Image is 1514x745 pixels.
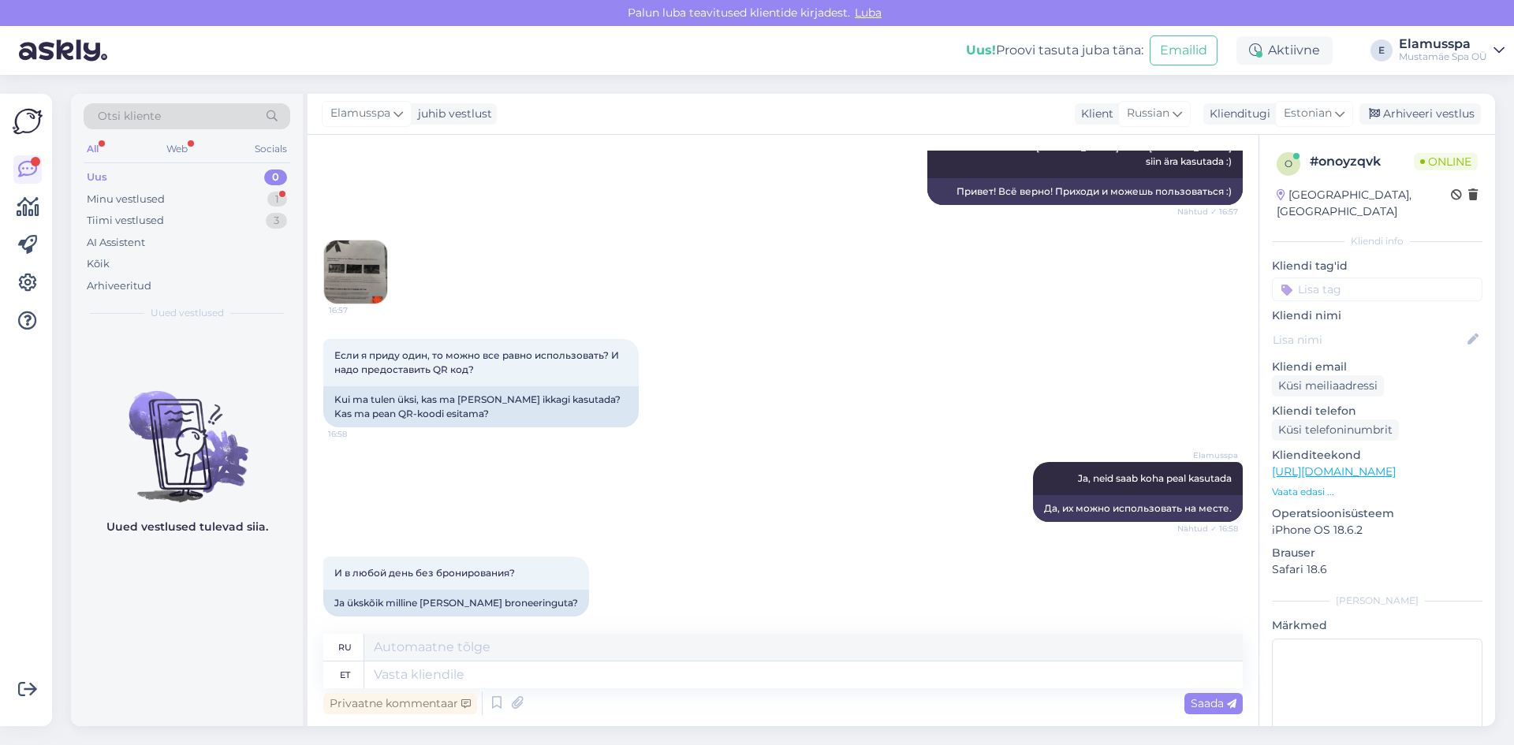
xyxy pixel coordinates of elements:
[1272,464,1396,479] a: [URL][DOMAIN_NAME]
[927,178,1243,205] div: Привет! Всё верно! Приходи и можешь пользоваться :)
[106,519,268,535] p: Uued vestlused tulevad siia.
[1370,39,1393,61] div: E
[266,213,287,229] div: 3
[338,634,352,661] div: ru
[1236,36,1333,65] div: Aktiivne
[323,693,477,714] div: Privaatne kommentaar
[334,567,515,579] span: И в любой день без бронирования?
[966,43,996,58] b: Uus!
[1075,106,1113,122] div: Klient
[330,105,390,122] span: Elamusspa
[163,139,191,159] div: Web
[1177,206,1238,218] span: Nähtud ✓ 16:57
[323,590,589,616] div: Ja ükskõik milline [PERSON_NAME] broneeringuta?
[267,192,287,207] div: 1
[1272,359,1482,375] p: Kliendi email
[966,41,1143,60] div: Proovi tasuta juba täna:
[1399,38,1505,63] a: ElamusspaMustamäe Spa OÜ
[412,106,492,122] div: juhib vestlust
[87,235,145,251] div: AI Assistent
[1310,152,1414,171] div: # onoyzqvk
[1078,472,1232,484] span: Ja, neid saab koha peal kasutada
[1177,523,1238,535] span: Nähtud ✓ 16:58
[71,363,303,505] img: No chats
[252,139,290,159] div: Socials
[334,349,621,375] span: Если я приду один, то можно все равно использовать? И надо предоставить QR код?
[1272,375,1384,397] div: Küsi meiliaadressi
[87,278,151,294] div: Arhiveeritud
[87,192,165,207] div: Minu vestlused
[1284,105,1332,122] span: Estonian
[329,304,388,316] span: 16:57
[13,106,43,136] img: Askly Logo
[1285,158,1292,169] span: o
[1150,35,1218,65] button: Emailid
[1277,187,1451,220] div: [GEOGRAPHIC_DATA], [GEOGRAPHIC_DATA]
[1399,38,1487,50] div: Elamusspa
[1272,545,1482,561] p: Brauser
[1272,403,1482,419] p: Kliendi telefon
[324,240,387,304] img: Attachment
[1272,617,1482,634] p: Märkmed
[1272,447,1482,464] p: Klienditeekond
[1191,696,1236,710] span: Saada
[87,169,107,185] div: Uus
[1272,522,1482,538] p: iPhone OS 18.6.2
[1273,331,1464,348] input: Lisa nimi
[1359,103,1481,125] div: Arhiveeri vestlus
[264,169,287,185] div: 0
[1272,505,1482,522] p: Operatsioonisüsteem
[1127,105,1169,122] span: Russian
[1272,561,1482,578] p: Safari 18.6
[84,139,102,159] div: All
[1203,106,1270,122] div: Klienditugi
[328,428,387,440] span: 16:58
[1033,495,1243,522] div: Да, их можно использовать на месте.
[323,386,639,427] div: Kui ma tulen üksi, kas ma [PERSON_NAME] ikkagi kasutada? Kas ma pean QR-koodi esitama?
[1272,258,1482,274] p: Kliendi tag'id
[151,306,224,320] span: Uued vestlused
[1272,485,1482,499] p: Vaata edasi ...
[1272,307,1482,324] p: Kliendi nimi
[850,6,886,20] span: Luba
[1179,449,1238,461] span: Elamusspa
[1272,234,1482,248] div: Kliendi info
[1272,278,1482,301] input: Lisa tag
[1272,419,1399,441] div: Küsi telefoninumbrit
[1414,153,1478,170] span: Online
[87,256,110,272] div: Kõik
[1272,594,1482,608] div: [PERSON_NAME]
[98,108,161,125] span: Otsi kliente
[87,213,164,229] div: Tiimi vestlused
[340,661,350,688] div: et
[328,617,387,629] span: 16:59
[1399,50,1487,63] div: Mustamäe Spa OÜ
